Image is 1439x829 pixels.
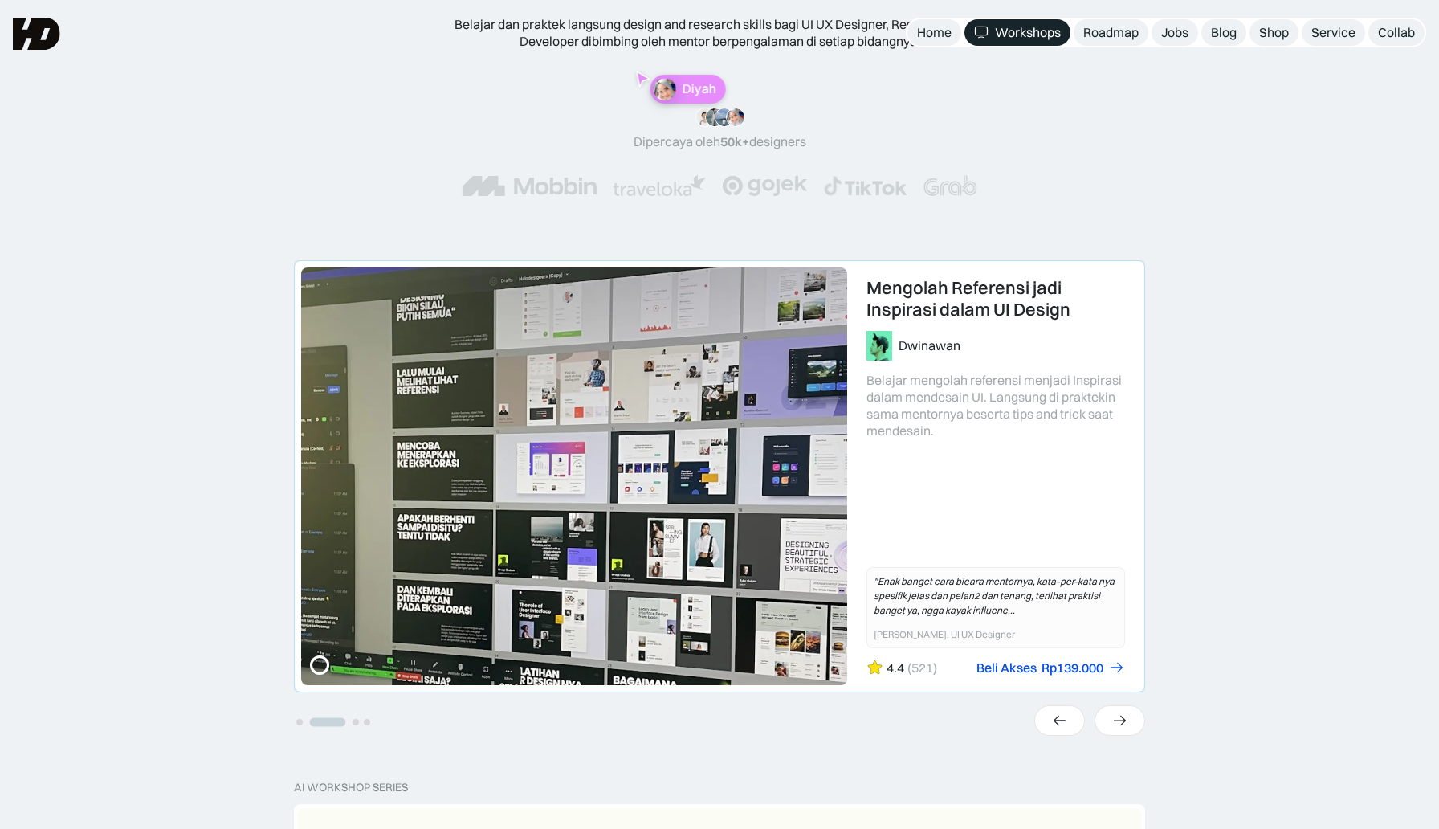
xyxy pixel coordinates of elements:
div: Beli Akses [976,660,1037,676]
button: Go to slide 3 [353,719,359,725]
div: Roadmap [1083,24,1139,41]
div: 4.4 [887,660,904,676]
div: Home [917,24,952,41]
div: Jobs [1161,24,1188,41]
div: Dipercaya oleh designers [634,133,806,150]
div: 2 of 4 [294,260,1145,692]
div: AI Workshop Series [294,781,408,794]
div: Service [1311,24,1355,41]
a: Home [907,19,961,46]
a: Workshops [964,19,1070,46]
div: Collab [1378,24,1415,41]
a: Shop [1249,19,1298,46]
button: Go to slide 1 [296,719,303,725]
div: Rp139.000 [1042,660,1103,676]
div: Blog [1211,24,1237,41]
a: Service [1302,19,1365,46]
div: (521) [907,660,937,676]
span: 50k+ [720,133,749,149]
p: Diyah [683,81,716,96]
button: Go to slide 4 [364,719,370,725]
ul: Select a slide to show [294,714,373,728]
a: Collab [1368,19,1425,46]
div: Belajar dan praktek langsung design and research skills bagi UI UX Designer, Researcher, dan Deve... [430,16,1009,50]
a: Beli AksesRp139.000 [976,660,1125,676]
a: Roadmap [1074,19,1148,46]
div: Workshops [995,24,1061,41]
button: Go to slide 2 [310,718,346,727]
div: Shop [1259,24,1289,41]
a: Jobs [1152,19,1198,46]
a: Blog [1201,19,1246,46]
